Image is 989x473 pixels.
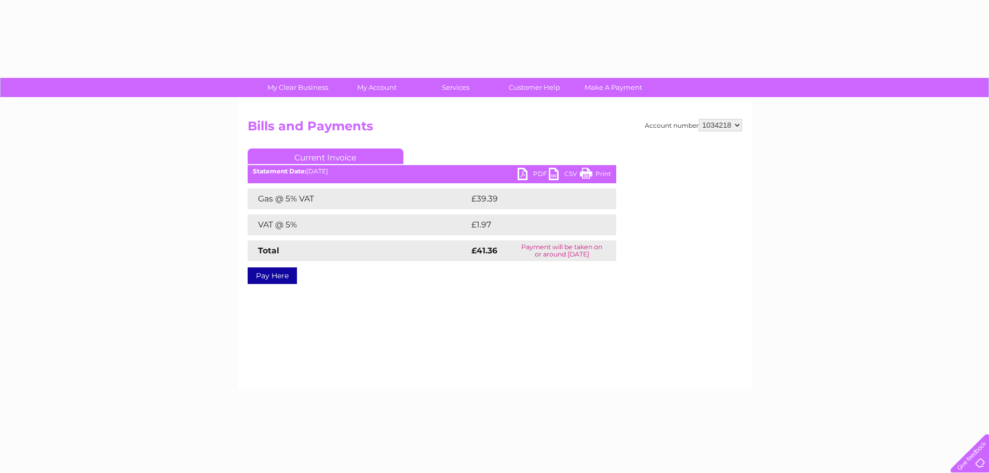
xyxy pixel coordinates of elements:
a: My Clear Business [255,78,341,97]
td: Payment will be taken on or around [DATE] [508,240,616,261]
a: Pay Here [248,267,297,284]
div: [DATE] [248,168,616,175]
td: VAT @ 5% [248,214,469,235]
h2: Bills and Payments [248,119,742,139]
a: Customer Help [492,78,577,97]
div: Account number [645,119,742,131]
strong: Total [258,246,279,255]
a: CSV [549,168,580,183]
a: Services [413,78,498,97]
b: Statement Date: [253,167,306,175]
a: Current Invoice [248,148,403,164]
a: My Account [334,78,419,97]
strong: £41.36 [471,246,497,255]
td: £39.39 [469,188,595,209]
td: Gas @ 5% VAT [248,188,469,209]
a: Print [580,168,611,183]
a: Make A Payment [571,78,656,97]
a: PDF [518,168,549,183]
td: £1.97 [469,214,591,235]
